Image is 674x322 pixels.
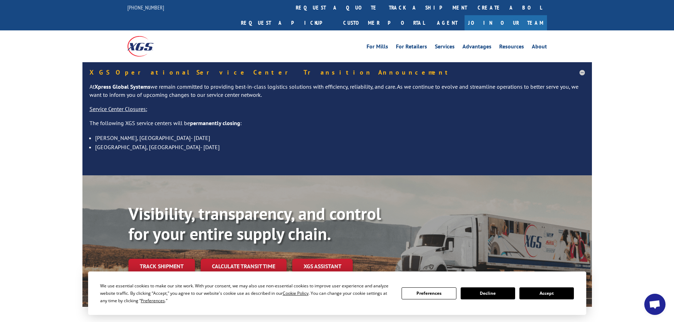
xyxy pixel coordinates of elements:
[90,105,147,112] u: Service Center Closures:
[499,44,524,52] a: Resources
[128,203,381,245] b: Visibility, transparency, and control for your entire supply chain.
[532,44,547,52] a: About
[462,44,491,52] a: Advantages
[292,259,353,274] a: XGS ASSISTANT
[190,119,240,127] strong: permanently closing
[90,69,585,76] h5: XGS Operational Service Center Transition Announcement
[90,83,585,105] p: At we remain committed to providing best-in-class logistics solutions with efficiency, reliabilit...
[402,287,456,299] button: Preferences
[127,4,164,11] a: [PHONE_NUMBER]
[201,259,287,274] a: Calculate transit time
[128,259,195,274] a: Track shipment
[396,44,427,52] a: For Retailers
[465,15,547,30] a: Join Our Team
[644,294,666,315] a: Open chat
[338,15,430,30] a: Customer Portal
[236,15,338,30] a: Request a pickup
[95,133,585,142] li: [PERSON_NAME], [GEOGRAPHIC_DATA]- [DATE]
[95,142,585,152] li: [GEOGRAPHIC_DATA], [GEOGRAPHIC_DATA]- [DATE]
[90,119,585,133] p: The following XGS service centers will be :
[283,290,309,296] span: Cookie Policy
[430,15,465,30] a: Agent
[435,44,455,52] a: Services
[100,282,393,304] div: We use essential cookies to make our site work. With your consent, we may also use non-essential ...
[519,287,574,299] button: Accept
[88,271,586,315] div: Cookie Consent Prompt
[94,83,150,90] strong: Xpress Global Systems
[461,287,515,299] button: Decline
[141,298,165,304] span: Preferences
[367,44,388,52] a: For Mills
